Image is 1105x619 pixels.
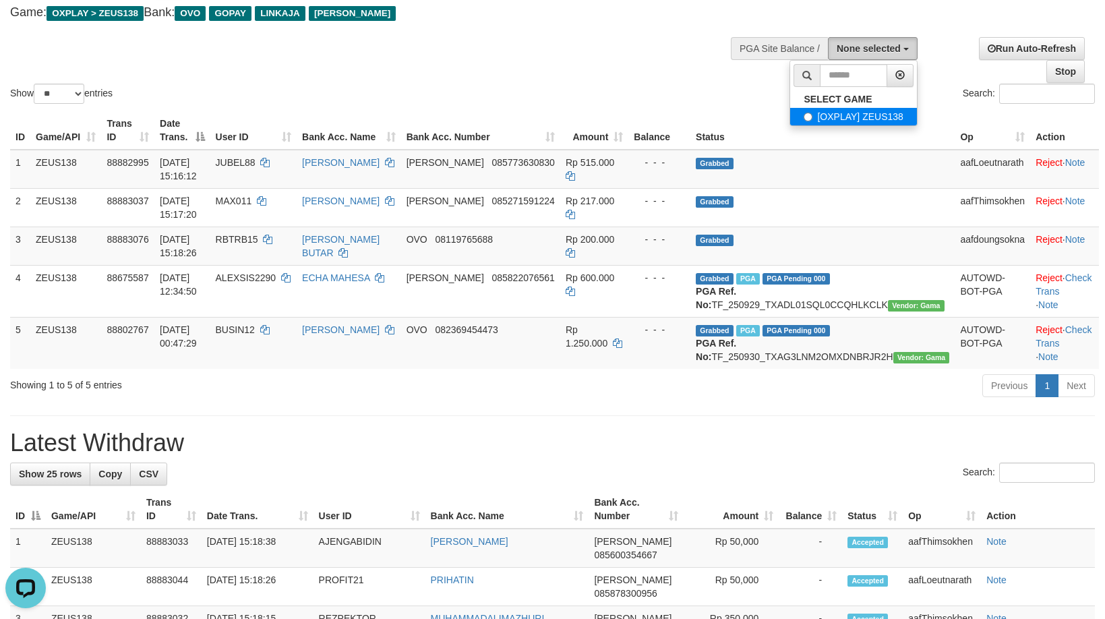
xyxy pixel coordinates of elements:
a: Note [1038,299,1058,310]
a: Note [986,574,1007,585]
th: User ID: activate to sort column ascending [210,111,297,150]
span: 88882995 [107,157,148,168]
span: Rp 600.000 [566,272,614,283]
td: · [1030,150,1099,189]
span: OVO [407,234,427,245]
td: 1 [10,529,46,568]
a: Run Auto-Refresh [979,37,1085,60]
th: Date Trans.: activate to sort column ascending [202,490,313,529]
span: Copy [98,469,122,479]
span: Copy 085600354667 to clipboard [594,550,657,560]
th: Game/API: activate to sort column ascending [46,490,141,529]
b: PGA Ref. No: [696,286,736,310]
td: aafThimsokhen [903,529,981,568]
td: AUTOWD-BOT-PGA [955,317,1030,369]
a: SELECT GAME [790,90,916,108]
td: · [1030,227,1099,265]
th: Trans ID: activate to sort column ascending [141,490,202,529]
td: ZEUS138 [46,529,141,568]
a: Reject [1036,324,1063,335]
th: Game/API: activate to sort column ascending [30,111,101,150]
td: 3 [10,227,30,265]
td: AUTOWD-BOT-PGA [955,265,1030,317]
button: None selected [828,37,918,60]
td: aafdoungsokna [955,227,1030,265]
td: 4 [10,265,30,317]
span: Accepted [847,537,888,548]
a: Note [1038,351,1058,362]
a: Next [1058,374,1095,397]
span: [DATE] 15:18:26 [160,234,197,258]
span: Show 25 rows [19,469,82,479]
label: [OXPLAY] ZEUS138 [790,108,916,125]
h4: Game: Bank: [10,6,723,20]
a: Reject [1036,157,1063,168]
a: 1 [1036,374,1058,397]
td: aafLoeutnarath [903,568,981,606]
td: 2 [10,188,30,227]
span: Marked by aafsreyleap [736,325,760,336]
td: 88883033 [141,529,202,568]
td: ZEUS138 [30,265,101,317]
a: [PERSON_NAME] [302,324,380,335]
span: Rp 200.000 [566,234,614,245]
b: PGA Ref. No: [696,338,736,362]
th: ID: activate to sort column descending [10,490,46,529]
td: - [779,529,842,568]
a: Note [1065,196,1085,206]
a: PRIHATIN [431,574,474,585]
td: 5 [10,317,30,369]
a: Check Trans [1036,324,1092,349]
span: [PERSON_NAME] [594,536,671,547]
th: Bank Acc. Number: activate to sort column ascending [401,111,560,150]
th: Amount: activate to sort column ascending [684,490,779,529]
a: Stop [1046,60,1085,83]
span: JUBEL88 [216,157,256,168]
div: - - - [634,233,685,246]
span: Copy 085878300956 to clipboard [594,588,657,599]
a: Note [1065,234,1085,245]
td: 1 [10,150,30,189]
th: Trans ID: activate to sort column ascending [101,111,154,150]
span: [DATE] 15:17:20 [160,196,197,220]
a: Note [986,536,1007,547]
label: Show entries [10,84,113,104]
td: ZEUS138 [30,227,101,265]
span: [PERSON_NAME] [594,574,671,585]
div: PGA Site Balance / [731,37,828,60]
span: LINKAJA [255,6,305,21]
span: Grabbed [696,235,734,246]
h1: Latest Withdraw [10,430,1095,456]
span: Rp 515.000 [566,157,614,168]
span: [PERSON_NAME] [407,157,484,168]
td: ZEUS138 [30,150,101,189]
td: aafThimsokhen [955,188,1030,227]
td: · [1030,188,1099,227]
span: Vendor URL: https://trx31.1velocity.biz [888,300,945,312]
td: PROFIT21 [313,568,425,606]
a: [PERSON_NAME] [302,157,380,168]
td: AJENGABIDIN [313,529,425,568]
select: Showentries [34,84,84,104]
span: [DATE] 00:47:29 [160,324,197,349]
label: Search: [963,463,1095,483]
td: TF_250930_TXAG3LNM2OMXDNBRJR2H [690,317,955,369]
div: - - - [634,271,685,285]
span: BUSIN12 [216,324,255,335]
span: Grabbed [696,158,734,169]
span: [PERSON_NAME] [309,6,396,21]
a: Reject [1036,272,1063,283]
td: · · [1030,265,1099,317]
a: Check Trans [1036,272,1092,297]
span: RBTRB15 [216,234,258,245]
span: Copy 085773630830 to clipboard [491,157,554,168]
td: - [779,568,842,606]
span: OVO [407,324,427,335]
span: PGA Pending [763,273,830,285]
span: OXPLAY > ZEUS138 [47,6,144,21]
input: Search: [999,463,1095,483]
span: [PERSON_NAME] [407,196,484,206]
input: [OXPLAY] ZEUS138 [804,113,812,121]
span: Accepted [847,575,888,587]
div: - - - [634,194,685,208]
